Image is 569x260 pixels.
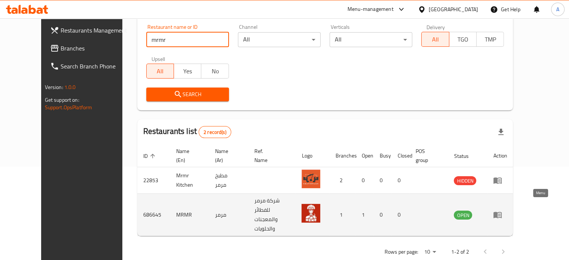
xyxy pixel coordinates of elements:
td: 0 [391,167,409,194]
td: شركة مرمر للفطائر والمعجنات والحلويات [248,194,296,236]
span: POS group [415,147,439,165]
span: Ref. Name [254,147,287,165]
span: Status [454,152,478,160]
span: TGO [452,34,474,45]
span: No [204,66,226,77]
span: 1.0.0 [64,82,76,92]
span: Version: [45,82,63,92]
a: Branches [44,39,136,57]
td: Mrmr Kitchen [170,167,209,194]
input: Search for restaurant name or ID.. [146,32,229,47]
button: Yes [174,64,201,79]
span: 2 record(s) [199,129,231,136]
button: TMP [476,32,504,47]
span: Branches [61,44,130,53]
th: Open [355,144,373,167]
td: 0 [391,194,409,236]
img: MRMR [302,204,320,223]
td: 0 [373,167,391,194]
td: 22853 [137,167,170,194]
div: Menu [493,176,507,185]
p: Rows per page: [384,247,418,257]
div: [GEOGRAPHIC_DATA] [429,5,478,13]
div: All [238,32,321,47]
span: Name (Ar) [215,147,239,165]
div: Menu-management [348,5,394,14]
span: ID [143,152,157,160]
span: OPEN [454,211,472,220]
th: Busy [373,144,391,167]
th: Branches [329,144,355,167]
button: All [421,32,449,47]
img: Mrmr Kitchen [302,169,320,188]
span: Name (En) [176,147,201,165]
span: Search [152,90,223,99]
td: مرمر [209,194,248,236]
td: مطبخ مرمر [209,167,248,194]
td: MRMR [170,194,209,236]
td: 1 [355,194,373,236]
td: 1 [329,194,355,236]
button: No [201,64,229,79]
th: Closed [391,144,409,167]
div: Export file [492,123,510,141]
div: HIDDEN [454,176,476,185]
a: Support.OpsPlatform [45,103,92,112]
td: 0 [373,194,391,236]
div: All [330,32,412,47]
a: Search Branch Phone [44,57,136,75]
button: All [146,64,174,79]
button: Search [146,88,229,101]
span: Get support on: [45,95,79,105]
p: 1-2 of 2 [451,247,469,257]
span: Restaurants Management [61,26,130,35]
th: Logo [296,144,329,167]
a: Restaurants Management [44,21,136,39]
span: All [150,66,171,77]
td: 2 [329,167,355,194]
th: Action [487,144,513,167]
label: Upsell [152,56,165,61]
h2: Restaurants list [143,126,231,138]
td: 0 [355,167,373,194]
div: Rows per page: [421,247,439,258]
span: TMP [480,34,501,45]
span: Search Branch Phone [61,62,130,71]
span: A [556,5,559,13]
td: 686645 [137,194,170,236]
span: All [425,34,446,45]
table: enhanced table [137,144,513,236]
span: Yes [177,66,198,77]
button: TGO [449,32,477,47]
label: Delivery [426,24,445,30]
span: HIDDEN [454,177,476,185]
